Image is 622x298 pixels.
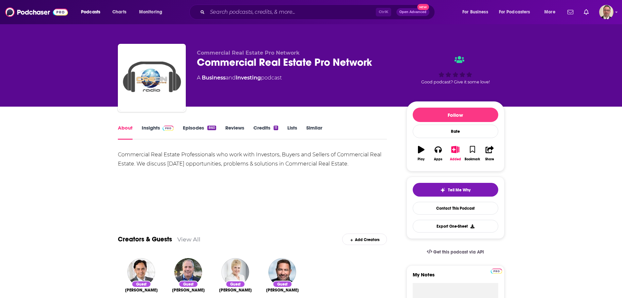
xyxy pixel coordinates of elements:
[462,8,488,17] span: For Business
[183,125,216,140] a: Episodes860
[413,183,498,197] button: tell me why sparkleTell Me Why
[221,258,249,286] img: Anna Myers
[491,269,502,274] img: Podchaser Pro
[142,125,174,140] a: InsightsPodchaser Pro
[125,288,158,293] span: [PERSON_NAME]
[418,157,424,161] div: Play
[139,8,162,17] span: Monitoring
[118,125,133,140] a: About
[491,268,502,274] a: Pro website
[434,157,442,161] div: Apps
[399,10,426,14] span: Open Advanced
[174,258,202,286] img: Joel Friedland
[413,125,498,138] div: Rate
[565,7,576,18] a: Show notifications dropdown
[118,150,387,168] div: Commercial Real Estate Professionals who work with Investors, Buyers and Sellers of Commercial Re...
[127,258,155,286] img: Neal Bawa
[540,7,564,17] button: open menu
[342,234,387,245] div: Add Creators
[287,125,297,140] a: Lists
[581,7,591,18] a: Show notifications dropdown
[422,244,489,260] a: Get this podcast via API
[172,288,205,293] span: [PERSON_NAME]
[226,75,236,81] span: and
[407,50,504,90] div: Good podcast? Give it some love!
[197,74,282,82] div: A podcast
[266,288,299,293] span: [PERSON_NAME]
[413,108,498,122] button: Follow
[481,142,498,165] button: Share
[219,288,252,293] span: [PERSON_NAME]
[207,126,216,130] div: 860
[76,7,109,17] button: open menu
[396,8,429,16] button: Open AdvancedNew
[421,79,490,84] span: Good podcast? Give it some love!
[81,8,100,17] span: Podcasts
[118,235,172,243] a: Creators & Guests
[485,157,494,161] div: Share
[413,202,498,215] a: Contact This Podcast
[417,4,429,10] span: New
[135,7,171,17] button: open menu
[112,8,126,17] span: Charts
[465,157,480,161] div: Bookmark
[433,249,484,255] span: Get this podcast via API
[196,5,441,20] div: Search podcasts, credits, & more...
[599,5,614,19] span: Logged in as PercPodcast
[413,272,498,283] label: My Notes
[172,288,205,293] a: Joel Friedland
[197,50,300,56] span: Commercial Real Estate Pro Network
[266,288,299,293] a: Shannon Robnett
[202,75,226,81] a: Business
[219,288,252,293] a: Anna Myers
[447,142,464,165] button: Added
[464,142,481,165] button: Bookmark
[236,75,261,81] a: Investing
[495,7,540,17] button: open menu
[274,126,278,130] div: 11
[599,5,614,19] img: User Profile
[179,281,198,288] div: Guest
[177,236,200,243] a: View All
[119,45,184,111] img: Commercial Real Estate Pro Network
[599,5,614,19] button: Show profile menu
[450,157,461,161] div: Added
[413,220,498,233] button: Export One-Sheet
[448,187,470,193] span: Tell Me Why
[108,7,130,17] a: Charts
[268,258,296,286] img: Shannon Robnett
[413,142,430,165] button: Play
[273,281,292,288] div: Guest
[253,125,278,140] a: Credits11
[226,281,245,288] div: Guest
[306,125,322,140] a: Similar
[499,8,530,17] span: For Podcasters
[376,8,391,16] span: Ctrl K
[440,187,445,193] img: tell me why sparkle
[207,7,376,17] input: Search podcasts, credits, & more...
[125,288,158,293] a: Neal Bawa
[430,142,447,165] button: Apps
[544,8,555,17] span: More
[458,7,496,17] button: open menu
[163,126,174,131] img: Podchaser Pro
[225,125,244,140] a: Reviews
[132,281,151,288] div: Guest
[5,6,68,18] img: Podchaser - Follow, Share and Rate Podcasts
